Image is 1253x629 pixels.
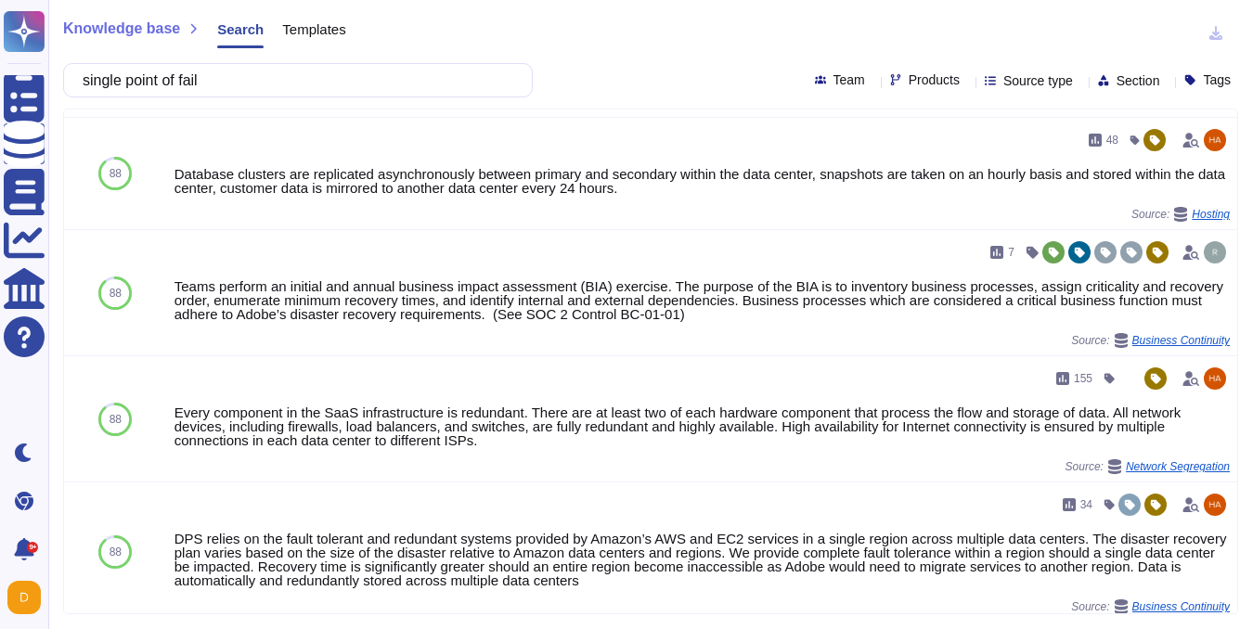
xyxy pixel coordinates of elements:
[110,168,122,179] span: 88
[1132,335,1230,346] span: Business Continuity
[110,414,122,425] span: 88
[174,167,1230,195] div: Database clusters are replicated asynchronously between primary and secondary within the data cen...
[110,288,122,299] span: 88
[1192,209,1230,220] span: Hosting
[63,21,180,36] span: Knowledge base
[1066,459,1230,474] span: Source:
[174,532,1230,587] div: DPS relies on the fault tolerant and redundant systems provided by Amazon’s AWS and EC2 services ...
[1132,601,1230,612] span: Business Continuity
[1074,373,1092,384] span: 155
[833,73,865,86] span: Team
[217,22,264,36] span: Search
[27,542,38,553] div: 9+
[1203,73,1231,86] span: Tags
[4,577,54,618] button: user
[73,64,513,96] input: Search a question or template...
[282,22,345,36] span: Templates
[1204,367,1226,390] img: user
[1126,461,1230,472] span: Network Segregation
[7,581,41,614] img: user
[174,405,1230,447] div: Every component in the SaaS infrastructure is redundant. There are at least two of each hardware ...
[174,279,1230,321] div: Teams perform an initial and annual business impact assessment (BIA) exercise. The purpose of the...
[1204,129,1226,151] img: user
[1071,333,1230,348] span: Source:
[1204,494,1226,516] img: user
[1080,499,1092,510] span: 34
[1117,74,1160,87] span: Section
[1003,74,1073,87] span: Source type
[1204,241,1226,263] img: user
[110,546,122,558] span: 88
[909,73,960,86] span: Products
[1106,135,1118,146] span: 48
[1071,599,1230,614] span: Source:
[1131,207,1230,222] span: Source:
[1008,247,1014,258] span: 7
